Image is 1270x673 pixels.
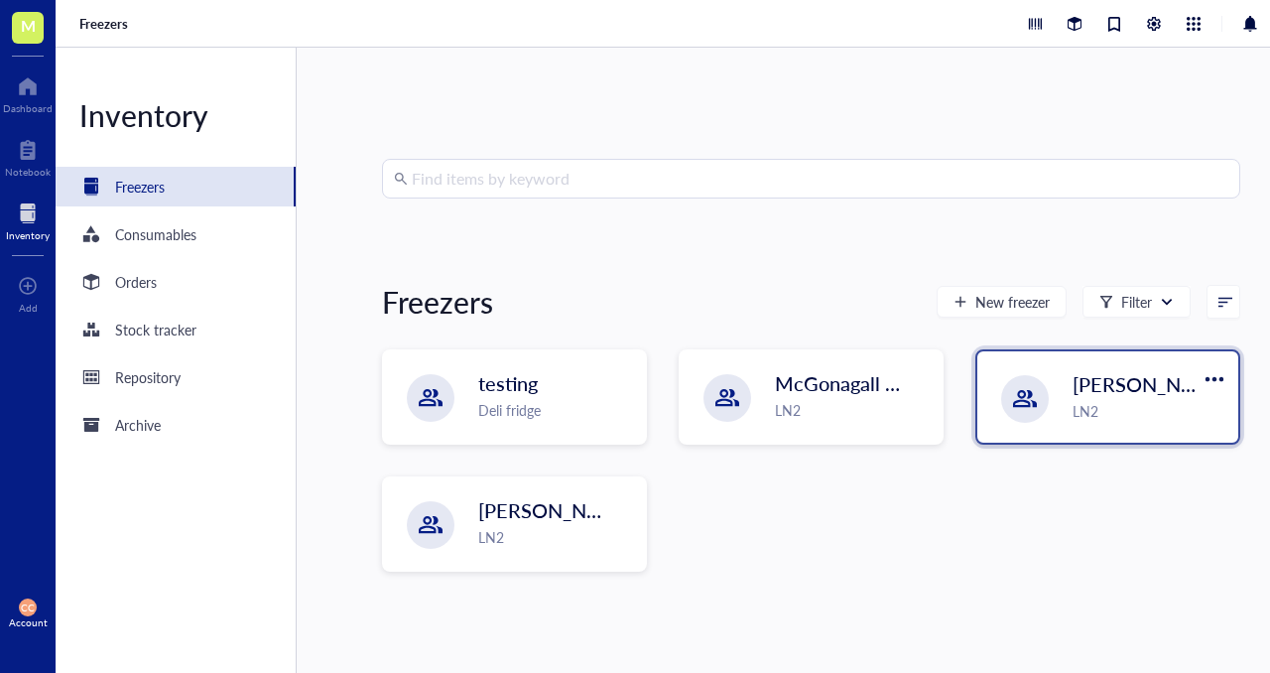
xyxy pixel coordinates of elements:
div: Inventory [56,95,296,135]
a: Notebook [5,134,51,178]
div: Deli fridge [478,399,634,421]
a: Consumables [56,214,296,254]
a: Stock tracker [56,310,296,349]
button: New freezer [937,286,1067,318]
span: [PERSON_NAME]-B [478,496,657,524]
div: Stock tracker [115,319,196,340]
span: testing [478,369,538,397]
div: Orders [115,271,157,293]
a: Freezers [56,167,296,206]
div: Add [19,302,38,314]
span: New freezer [975,294,1050,310]
div: Repository [115,366,181,388]
div: Notebook [5,166,51,178]
a: Freezers [79,15,132,33]
a: Orders [56,262,296,302]
span: McGonagall @ [PERSON_NAME] [775,369,1066,397]
div: LN2 [478,526,634,548]
span: [PERSON_NAME]-A [1073,370,1252,398]
div: Freezers [115,176,165,198]
div: Dashboard [3,102,53,114]
a: Repository [56,357,296,397]
div: Account [9,616,48,628]
div: LN2 [775,399,931,421]
div: LN2 [1073,400,1226,422]
div: Archive [115,414,161,436]
span: CC [21,602,35,613]
div: Consumables [115,223,196,245]
div: Freezers [382,282,493,322]
a: Archive [56,405,296,445]
a: Inventory [6,198,50,241]
div: Inventory [6,229,50,241]
span: M [21,13,36,38]
div: Filter [1121,291,1152,313]
a: Dashboard [3,70,53,114]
